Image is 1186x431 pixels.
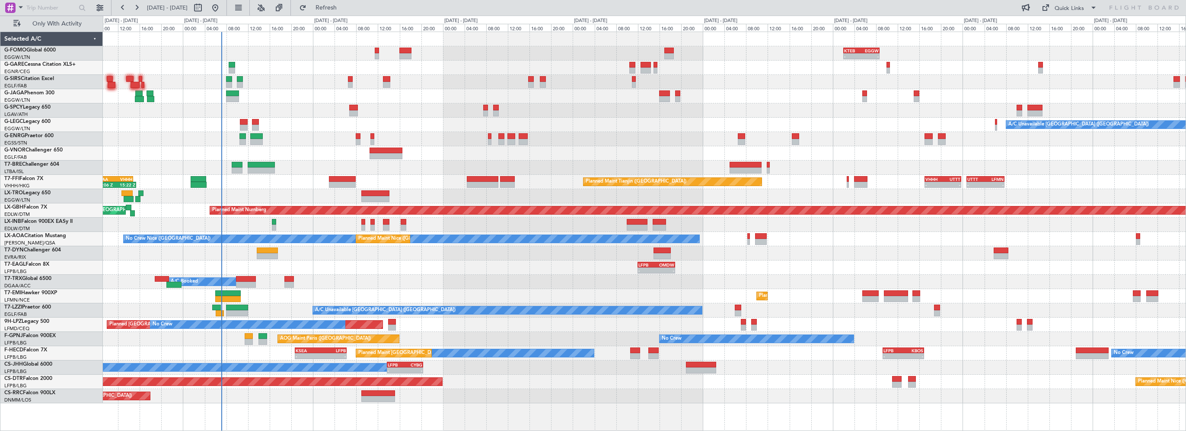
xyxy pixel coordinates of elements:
div: OMDW [656,262,674,267]
div: 20:00 [291,24,313,32]
a: T7-BREChallenger 604 [4,162,59,167]
div: LFPB [638,262,657,267]
div: 08:00 [746,24,768,32]
a: G-VNORChallenger 650 [4,148,63,153]
a: T7-EMIHawker 900XP [4,290,57,296]
div: [DATE] - [DATE] [964,17,997,25]
div: 16:00 [660,24,681,32]
div: - [296,354,321,359]
div: VHHH [115,177,132,182]
a: F-GPNJFalcon 900EX [4,333,56,338]
div: 12:00 [1157,24,1179,32]
div: 04:00 [205,24,226,32]
div: 15:22 Z [116,182,135,187]
span: G-SIRS [4,76,21,81]
div: - [943,182,960,187]
div: - [967,182,985,187]
div: No Crew [153,318,172,331]
div: [DATE] - [DATE] [184,17,217,25]
div: 12:00 [638,24,660,32]
span: CS-JHH [4,362,23,367]
a: F-HECDFalcon 7X [4,347,47,353]
div: 20:00 [1071,24,1093,32]
a: G-SPCYLegacy 650 [4,105,51,110]
a: EGLF/FAB [4,154,27,161]
a: CS-DTRFalcon 2000 [4,376,52,381]
div: 00:00 [1093,24,1114,32]
a: T7-LZZIPraetor 600 [4,305,51,310]
div: [DATE] - [DATE] [105,17,138,25]
div: A/C Unavailable [GEOGRAPHIC_DATA] ([GEOGRAPHIC_DATA]) [315,304,456,317]
span: F-GPNJ [4,333,23,338]
span: Only With Activity [22,21,91,27]
span: T7-LZZI [4,305,22,310]
div: - [321,354,346,359]
div: 08:00 [1006,24,1028,32]
div: EGGW [861,48,879,53]
div: 04:00 [1114,24,1136,32]
a: DNMM/LOS [4,397,31,403]
span: G-FOMO [4,48,26,53]
div: 20:00 [811,24,833,32]
div: 04:00 [335,24,356,32]
div: [DATE] - [DATE] [444,17,478,25]
div: - [405,368,422,373]
div: - [883,354,903,359]
a: T7-EAGLFalcon 8X [4,262,49,267]
div: AOG Maint Paris ([GEOGRAPHIC_DATA]) [280,332,371,345]
span: [DATE] - [DATE] [147,4,188,12]
div: 16:00 [919,24,941,32]
div: 00:00 [443,24,465,32]
a: LX-INBFalcon 900EX EASy II [4,219,73,224]
a: T7-TRXGlobal 6500 [4,276,51,281]
div: 08:00 [616,24,638,32]
div: 08:00 [226,24,248,32]
a: LFMD/CEQ [4,325,29,332]
div: 08:06 Z [97,182,116,187]
div: 08:00 [486,24,508,32]
div: 04:00 [985,24,1006,32]
span: T7-BRE [4,162,22,167]
div: [DATE] - [DATE] [574,17,607,25]
span: Refresh [308,5,344,11]
span: T7-EAGL [4,262,26,267]
a: CS-JHHGlobal 6000 [4,362,52,367]
a: LFMN/NCE [4,297,30,303]
a: LFPB/LBG [4,354,27,360]
div: [DATE] - [DATE] [1094,17,1127,25]
span: LX-TRO [4,190,23,196]
a: LX-TROLegacy 650 [4,190,51,196]
div: 08:00 [876,24,898,32]
div: - [985,182,1004,187]
div: No Crew Nice ([GEOGRAPHIC_DATA]) [126,232,210,245]
span: LX-GBH [4,205,23,210]
a: EGLF/FAB [4,311,27,318]
div: UTAA [97,177,115,182]
div: 04:00 [595,24,616,32]
span: T7-DYN [4,248,24,253]
a: G-LEGCLegacy 600 [4,119,51,124]
span: F-HECD [4,347,23,353]
div: 12:00 [248,24,270,32]
div: 00:00 [183,24,204,32]
div: 00:00 [963,24,984,32]
div: 08:00 [356,24,378,32]
a: T7-FFIFalcon 7X [4,176,43,181]
span: G-VNOR [4,148,26,153]
a: LFPB/LBG [4,340,27,346]
div: 12:00 [768,24,789,32]
div: 00:00 [313,24,335,32]
div: Planned Maint [GEOGRAPHIC_DATA] [759,289,842,302]
div: A/C Unavailable [GEOGRAPHIC_DATA] ([GEOGRAPHIC_DATA]) [1008,118,1149,131]
div: CYBG [405,362,422,367]
div: - [656,268,674,273]
div: 16:00 [400,24,421,32]
div: LFMN [985,177,1004,182]
a: EGGW/LTN [4,97,30,103]
a: EGGW/LTN [4,197,30,203]
div: Quick Links [1055,4,1084,13]
div: 12:00 [118,24,140,32]
a: LGAV/ATH [4,111,28,118]
div: 12:00 [1028,24,1049,32]
div: 20:00 [421,24,443,32]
